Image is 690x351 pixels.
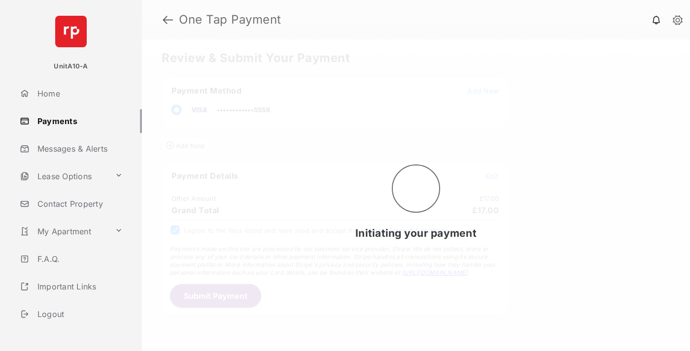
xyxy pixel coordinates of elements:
span: Initiating your payment [355,227,477,239]
a: Contact Property [16,192,142,216]
a: Payments [16,109,142,133]
p: UnitA10-A [54,62,88,71]
strong: One Tap Payment [179,14,281,26]
a: Logout [16,302,142,326]
a: F.A.Q. [16,247,142,271]
a: Important Links [16,275,127,298]
a: Home [16,82,142,105]
a: Lease Options [16,164,111,188]
img: svg+xml;base64,PHN2ZyB4bWxucz0iaHR0cDovL3d3dy53My5vcmcvMjAwMC9zdmciIHdpZHRoPSI2NCIgaGVpZ2h0PSI2NC... [55,16,87,47]
a: Messages & Alerts [16,137,142,160]
a: My Apartment [16,220,111,243]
